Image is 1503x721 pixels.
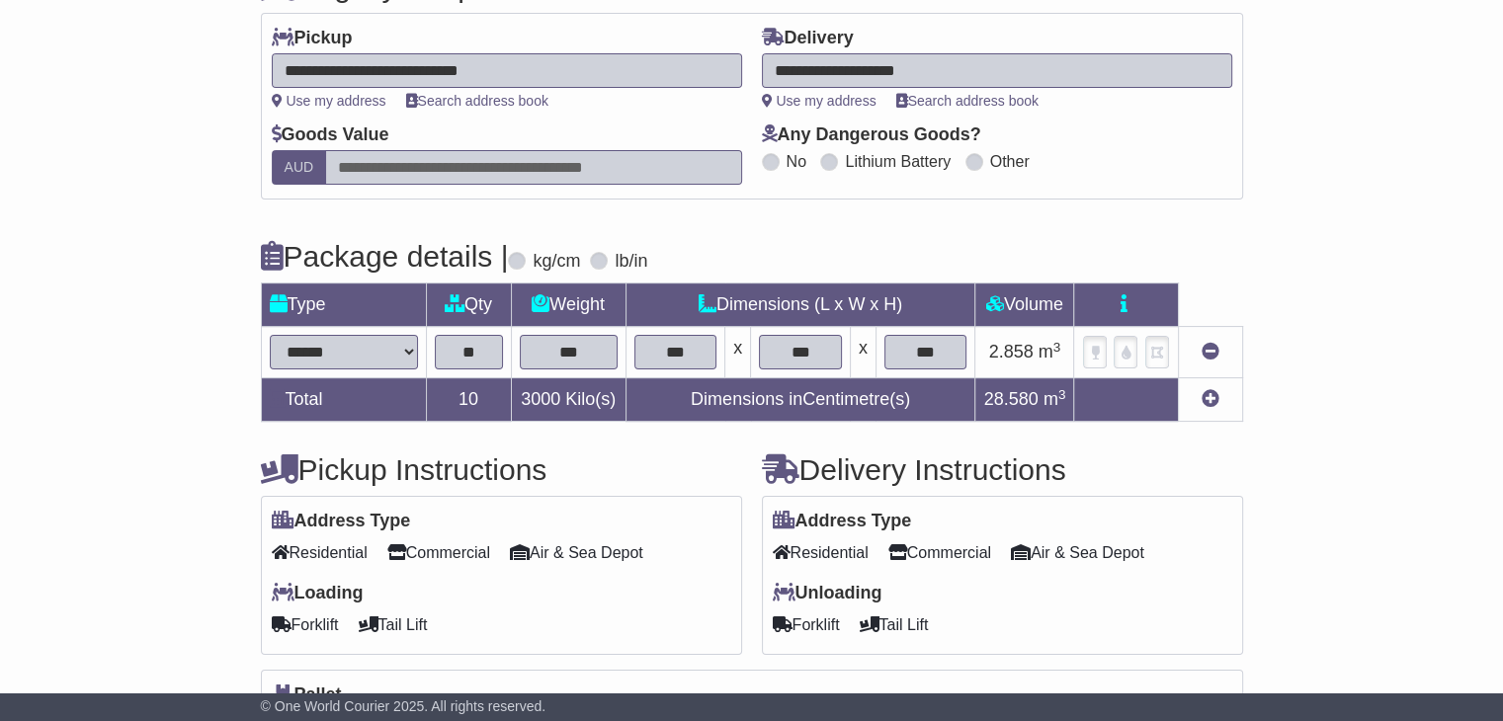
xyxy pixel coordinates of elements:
[533,251,580,273] label: kg/cm
[272,684,342,706] label: Pallet
[521,389,560,409] span: 3000
[272,28,353,49] label: Pickup
[272,583,364,604] label: Loading
[989,342,1034,361] span: 2.858
[510,537,643,568] span: Air & Sea Depot
[626,283,975,327] td: Dimensions (L x W x H)
[387,537,490,568] span: Commercial
[1053,340,1061,355] sup: 3
[272,93,386,109] a: Use my address
[261,240,509,273] h4: Package details |
[1058,387,1066,402] sup: 3
[261,453,742,486] h4: Pickup Instructions
[426,283,511,327] td: Qty
[261,283,426,327] td: Type
[787,152,806,171] label: No
[272,511,411,532] label: Address Type
[845,152,951,171] label: Lithium Battery
[850,327,876,378] td: x
[762,124,981,146] label: Any Dangerous Goods?
[261,378,426,422] td: Total
[615,251,647,273] label: lb/in
[896,93,1039,109] a: Search address book
[1202,342,1219,361] a: Remove this item
[406,93,548,109] a: Search address book
[272,609,339,640] span: Forklift
[1202,389,1219,409] a: Add new item
[773,537,869,568] span: Residential
[888,537,991,568] span: Commercial
[272,537,368,568] span: Residential
[426,378,511,422] td: 10
[725,327,751,378] td: x
[626,378,975,422] td: Dimensions in Centimetre(s)
[990,152,1030,171] label: Other
[762,93,877,109] a: Use my address
[272,150,327,185] label: AUD
[860,609,929,640] span: Tail Lift
[359,609,428,640] span: Tail Lift
[511,378,626,422] td: Kilo(s)
[272,124,389,146] label: Goods Value
[1039,342,1061,361] span: m
[984,389,1039,409] span: 28.580
[1011,537,1144,568] span: Air & Sea Depot
[773,583,882,604] label: Unloading
[762,453,1243,486] h4: Delivery Instructions
[1044,389,1066,409] span: m
[762,28,854,49] label: Delivery
[975,283,1074,327] td: Volume
[261,698,546,714] span: © One World Courier 2025. All rights reserved.
[511,283,626,327] td: Weight
[773,609,840,640] span: Forklift
[773,511,912,532] label: Address Type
